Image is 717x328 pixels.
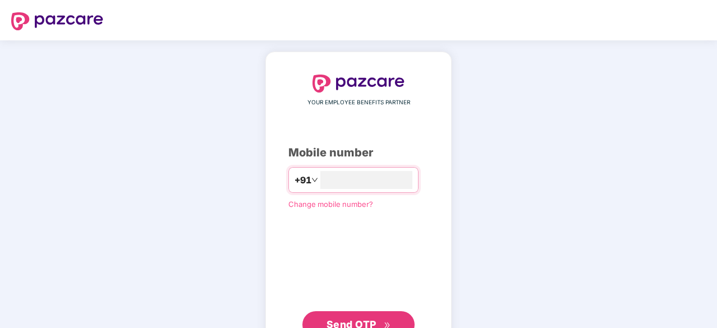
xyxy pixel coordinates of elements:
img: logo [312,75,405,93]
span: YOUR EMPLOYEE BENEFITS PARTNER [307,98,410,107]
img: logo [11,12,103,30]
span: +91 [295,173,311,187]
span: down [311,177,318,183]
div: Mobile number [288,144,429,161]
a: Change mobile number? [288,200,373,209]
